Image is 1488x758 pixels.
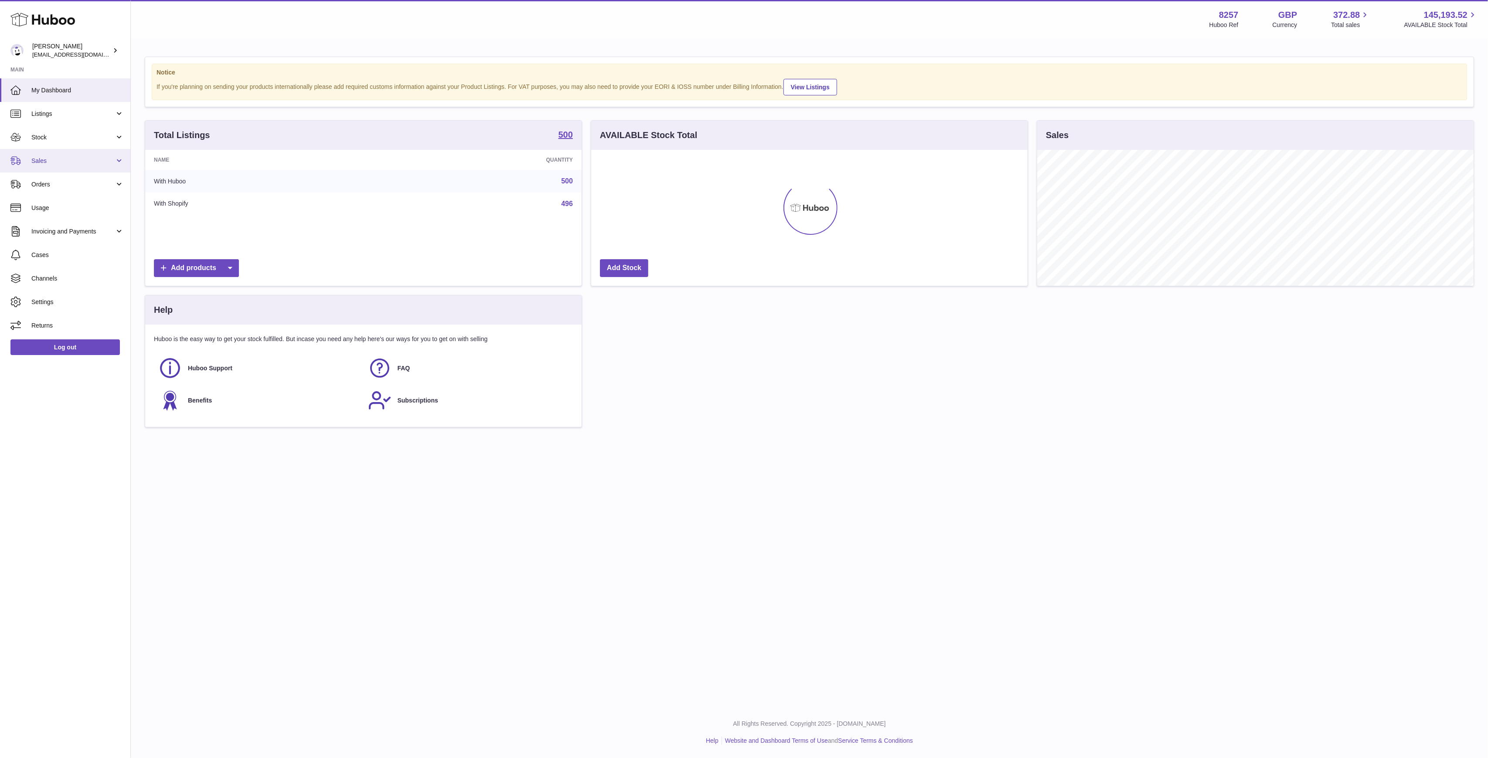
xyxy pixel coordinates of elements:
[1424,9,1468,21] span: 145,193.52
[188,396,212,405] span: Benefits
[1331,21,1370,29] span: Total sales
[145,193,381,215] td: With Shopify
[1209,21,1239,29] div: Huboo Ref
[1331,9,1370,29] a: 372.88 Total sales
[154,335,573,343] p: Huboo is the easy way to get your stock fulfilled. But incase you need any help here's our ways f...
[558,130,573,141] a: 500
[158,389,359,412] a: Benefits
[10,44,24,57] img: don@skinsgolf.com
[31,110,115,118] span: Listings
[31,133,115,142] span: Stock
[600,259,648,277] a: Add Stock
[31,86,124,95] span: My Dashboard
[154,129,210,141] h3: Total Listings
[722,737,913,745] li: and
[157,68,1462,77] strong: Notice
[31,157,115,165] span: Sales
[31,298,124,306] span: Settings
[31,180,115,189] span: Orders
[561,177,573,185] a: 500
[558,130,573,139] strong: 500
[31,204,124,212] span: Usage
[188,364,232,372] span: Huboo Support
[32,51,128,58] span: [EMAIL_ADDRESS][DOMAIN_NAME]
[1333,9,1360,21] span: 372.88
[157,78,1462,95] div: If you're planning on sending your products internationally please add required customs informati...
[706,737,718,744] a: Help
[1046,129,1069,141] h3: Sales
[31,321,124,330] span: Returns
[145,150,381,170] th: Name
[31,227,115,236] span: Invoicing and Payments
[145,170,381,193] td: With Huboo
[31,274,124,283] span: Channels
[398,364,410,372] span: FAQ
[158,356,359,380] a: Huboo Support
[32,42,111,59] div: [PERSON_NAME]
[31,251,124,259] span: Cases
[154,304,173,316] h3: Help
[561,200,573,207] a: 496
[368,389,569,412] a: Subscriptions
[381,150,582,170] th: Quantity
[154,259,239,277] a: Add products
[783,79,837,95] a: View Listings
[1219,9,1239,21] strong: 8257
[1273,21,1297,29] div: Currency
[838,737,913,744] a: Service Terms & Conditions
[398,396,438,405] span: Subscriptions
[1404,9,1478,29] a: 145,193.52 AVAILABLE Stock Total
[600,129,697,141] h3: AVAILABLE Stock Total
[1404,21,1478,29] span: AVAILABLE Stock Total
[368,356,569,380] a: FAQ
[1278,9,1297,21] strong: GBP
[725,737,828,744] a: Website and Dashboard Terms of Use
[10,339,120,355] a: Log out
[138,720,1481,728] p: All Rights Reserved. Copyright 2025 - [DOMAIN_NAME]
